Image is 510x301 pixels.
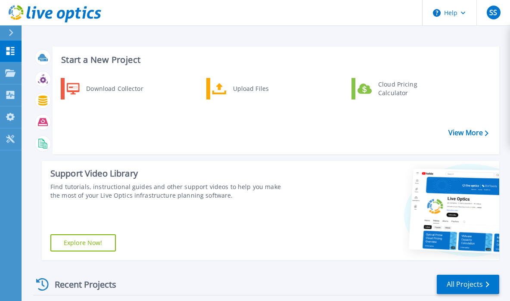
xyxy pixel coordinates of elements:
a: Upload Files [206,78,295,99]
h3: Start a New Project [61,55,488,65]
span: SS [489,9,497,16]
a: View More [448,129,488,137]
a: Explore Now! [50,234,116,251]
div: Download Collector [82,80,147,97]
div: Upload Files [229,80,292,97]
a: Cloud Pricing Calculator [351,78,440,99]
a: Download Collector [61,78,149,99]
div: Find tutorials, instructional guides and other support videos to help you make the most of your L... [50,183,287,200]
a: All Projects [437,275,499,294]
div: Support Video Library [50,168,287,179]
div: Cloud Pricing Calculator [374,80,438,97]
div: Recent Projects [33,274,128,295]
